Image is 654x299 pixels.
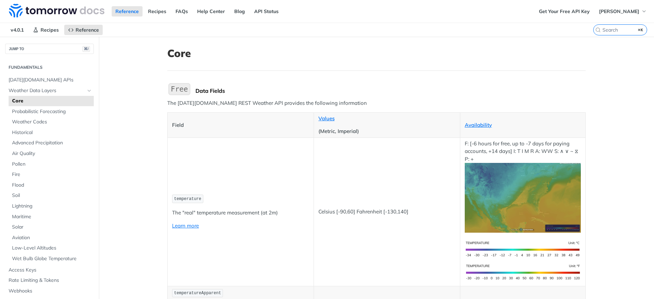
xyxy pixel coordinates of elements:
[12,140,92,146] span: Advanced Precipitation
[144,6,170,16] a: Recipes
[9,277,92,284] span: Rate Limiting & Tokens
[599,8,639,14] span: [PERSON_NAME]
[9,107,94,117] a: Probabilistic Forecasting
[12,203,92,210] span: Lightning
[12,255,92,262] span: Wet Bulb Globe Temperature
[9,180,94,190] a: Flood
[318,115,335,122] a: Values
[64,25,103,35] a: Reference
[5,286,94,296] a: Webhooks
[5,64,94,70] h2: Fundamentals
[465,140,581,233] p: F: [-6 hours for free, up to -7 days for paying accounts, +14 days] I: T I M R A: WW S: ∧ ∨ ~ ⧖ P: +
[9,190,94,201] a: Soil
[9,159,94,169] a: Pollen
[172,6,192,16] a: FAQs
[9,148,94,159] a: Air Quality
[82,46,90,52] span: ⌘/
[9,87,85,94] span: Weather Data Layers
[7,25,27,35] span: v4.0.1
[250,6,282,16] a: API Status
[167,99,586,107] p: The [DATE][DOMAIN_NAME] REST Weather API provides the following information
[12,119,92,125] span: Weather Codes
[172,222,199,229] a: Learn more
[636,26,645,33] kbd: ⌘K
[12,224,92,231] span: Solar
[12,234,92,241] span: Aviation
[12,161,92,168] span: Pollen
[5,86,94,96] a: Weather Data LayersHide subpages for Weather Data Layers
[12,171,92,178] span: Fire
[5,265,94,275] a: Access Keys
[12,182,92,189] span: Flood
[172,209,309,217] p: The "real" temperature measurement (at 2m)
[41,27,59,33] span: Recipes
[29,25,63,35] a: Recipes
[12,213,92,220] span: Maritime
[9,117,94,127] a: Weather Codes
[174,197,201,201] span: temperature
[465,122,492,128] a: Availability
[174,291,221,296] span: temperatureApparent
[535,6,594,16] a: Get Your Free API Key
[9,212,94,222] a: Maritime
[12,150,92,157] span: Air Quality
[12,108,92,115] span: Probabilistic Forecasting
[5,44,94,54] button: JUMP TO⌘/
[230,6,249,16] a: Blog
[9,222,94,232] a: Solar
[167,47,586,59] h1: Core
[87,88,92,93] button: Hide subpages for Weather Data Layers
[9,233,94,243] a: Aviation
[12,98,92,104] span: Core
[9,201,94,211] a: Lightning
[9,128,94,138] a: Historical
[465,194,581,201] span: Expand image
[12,129,92,136] span: Historical
[9,4,104,18] img: Tomorrow.io Weather API Docs
[9,169,94,180] a: Fire
[112,6,143,16] a: Reference
[5,275,94,286] a: Rate Limiting & Tokens
[318,208,455,216] p: Celsius [-90,60] Fahrenheit [-130,140]
[12,245,92,252] span: Low-Level Altitudes
[9,288,92,295] span: Webhooks
[9,254,94,264] a: Wet Bulb Globe Temperature
[595,27,601,33] svg: Search
[465,245,581,252] span: Expand image
[9,243,94,253] a: Low-Level Altitudes
[195,87,586,94] div: Data Fields
[76,27,99,33] span: Reference
[9,267,92,274] span: Access Keys
[9,138,94,148] a: Advanced Precipitation
[5,75,94,85] a: [DATE][DOMAIN_NAME] APIs
[12,192,92,199] span: Soil
[318,128,455,135] p: (Metric, Imperial)
[9,96,94,106] a: Core
[9,77,92,84] span: [DATE][DOMAIN_NAME] APIs
[193,6,229,16] a: Help Center
[465,268,581,275] span: Expand image
[172,121,309,129] p: Field
[595,6,651,16] button: [PERSON_NAME]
